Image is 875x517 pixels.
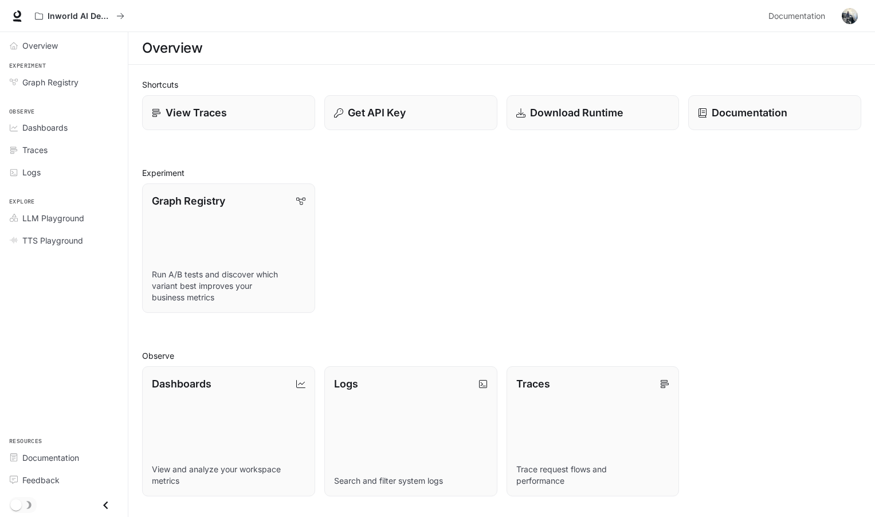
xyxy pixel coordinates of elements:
h2: Experiment [142,167,861,179]
span: Graph Registry [22,76,79,88]
button: Get API Key [324,95,497,130]
a: Logs [5,162,123,182]
h2: Observe [142,350,861,362]
p: View Traces [166,105,227,120]
p: Inworld AI Demos [48,11,112,21]
span: Overview [22,40,58,52]
a: DashboardsView and analyze your workspace metrics [142,366,315,496]
span: Feedback [22,474,60,486]
a: Dashboards [5,117,123,138]
a: LogsSearch and filter system logs [324,366,497,496]
span: Logs [22,166,41,178]
span: Documentation [768,9,825,23]
a: View Traces [142,95,315,130]
span: Dashboards [22,122,68,134]
button: User avatar [838,5,861,28]
span: Traces [22,144,48,156]
p: Download Runtime [530,105,623,120]
p: Logs [334,376,358,391]
p: View and analyze your workspace metrics [152,464,305,487]
button: All workspaces [30,5,130,28]
span: TTS Playground [22,234,83,246]
a: Documentation [764,5,834,28]
p: Graph Registry [152,193,225,209]
span: LLM Playground [22,212,84,224]
a: Documentation [5,448,123,468]
h2: Shortcuts [142,79,861,91]
span: Dark mode toggle [10,498,22,511]
button: Close drawer [93,493,119,517]
p: Trace request flows and performance [516,464,670,487]
a: Traces [5,140,123,160]
a: Overview [5,36,123,56]
p: Documentation [712,105,787,120]
p: Run A/B tests and discover which variant best improves your business metrics [152,269,305,303]
p: Search and filter system logs [334,475,488,487]
img: User avatar [842,8,858,24]
a: TTS Playground [5,230,123,250]
a: Documentation [688,95,861,130]
span: Documentation [22,452,79,464]
p: Traces [516,376,550,391]
a: Download Runtime [507,95,680,130]
a: Graph RegistryRun A/B tests and discover which variant best improves your business metrics [142,183,315,313]
h1: Overview [142,37,202,60]
a: Feedback [5,470,123,490]
a: LLM Playground [5,208,123,228]
a: Graph Registry [5,72,123,92]
a: TracesTrace request flows and performance [507,366,680,496]
p: Get API Key [348,105,406,120]
p: Dashboards [152,376,211,391]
